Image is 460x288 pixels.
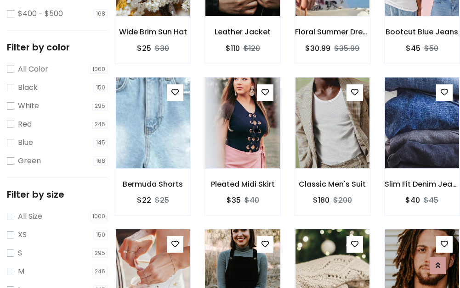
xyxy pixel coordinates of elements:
h6: $45 [406,44,420,53]
h6: $22 [137,196,151,205]
h6: Leather Jacket [205,28,280,36]
label: Blue [18,137,33,148]
h6: $25 [137,44,151,53]
label: M [18,266,24,277]
label: All Color [18,64,48,75]
span: 246 [92,120,108,129]
span: 246 [92,267,108,276]
span: 150 [94,230,108,239]
span: 295 [92,249,108,258]
span: 150 [94,83,108,92]
del: $200 [333,195,352,205]
del: $25 [155,195,169,205]
del: $30 [155,43,169,54]
h6: $30.99 [305,44,330,53]
del: $35.99 [334,43,359,54]
label: XS [18,229,27,240]
span: 295 [92,101,108,111]
span: 168 [94,156,108,166]
h6: $35 [227,196,241,205]
h6: Pleated Midi Skirt [205,180,280,188]
span: 168 [94,9,108,18]
h6: $40 [405,196,420,205]
label: $400 - $500 [18,8,63,19]
h6: Classic Men's Suit [295,180,370,188]
h6: Bootcut Blue Jeans [385,28,460,36]
h6: Bermuda Shorts [115,180,190,188]
label: White [18,100,39,111]
del: $40 [244,195,259,205]
span: 1000 [90,212,108,221]
span: 145 [94,138,108,147]
h6: Floral Summer Dress [295,28,370,36]
label: All Size [18,211,42,222]
del: $45 [424,195,438,205]
h6: Slim Fit Denim Jeans [385,180,460,188]
h6: $180 [313,196,329,205]
label: S [18,248,22,259]
h5: Filter by size [7,189,108,200]
span: 1000 [90,65,108,74]
label: Green [18,155,41,166]
label: Red [18,119,32,130]
h6: $110 [226,44,240,53]
del: $120 [244,43,260,54]
h6: Wide Brim Sun Hat [115,28,190,36]
del: $50 [424,43,438,54]
h5: Filter by color [7,42,108,53]
label: Black [18,82,38,93]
